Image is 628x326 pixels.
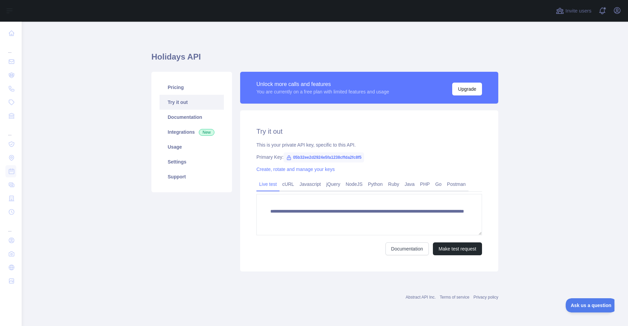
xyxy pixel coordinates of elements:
a: Ruby [385,179,402,190]
a: Java [402,179,418,190]
a: Settings [160,154,224,169]
button: Upgrade [452,83,482,95]
a: Support [160,169,224,184]
a: Documentation [160,110,224,125]
span: New [199,129,214,136]
div: You are currently on a free plan with limited features and usage [256,88,389,95]
span: 05b32ee2d2924e5fa1238cffda2fc8f5 [284,152,364,162]
button: Make test request [433,242,482,255]
a: jQuery [323,179,343,190]
a: Postman [444,179,468,190]
a: Live test [256,179,279,190]
a: Pricing [160,80,224,95]
div: Unlock more calls and features [256,80,389,88]
a: Integrations New [160,125,224,139]
a: Create, rotate and manage your keys [256,167,335,172]
a: Javascript [297,179,323,190]
div: Primary Key: [256,154,482,160]
a: Python [365,179,385,190]
a: NodeJS [343,179,365,190]
a: PHP [417,179,433,190]
div: ... [5,123,16,137]
span: Invite users [565,7,591,15]
a: Usage [160,139,224,154]
h2: Try it out [256,127,482,136]
div: This is your private API key, specific to this API. [256,142,482,148]
a: Terms of service [440,295,469,300]
a: Try it out [160,95,224,110]
iframe: Toggle Customer Support [566,298,614,312]
a: Documentation [385,242,429,255]
h1: Holidays API [151,51,498,68]
a: Abstract API Inc. [406,295,436,300]
a: Privacy policy [474,295,498,300]
button: Invite users [554,5,593,16]
div: ... [5,41,16,54]
div: ... [5,219,16,233]
a: cURL [279,179,297,190]
a: Go [433,179,444,190]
